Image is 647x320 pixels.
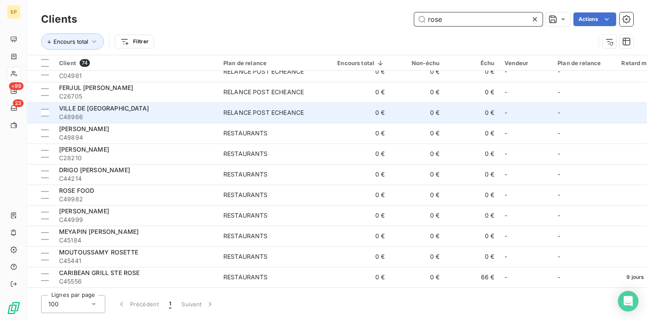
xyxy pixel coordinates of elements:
span: - [505,232,507,239]
input: Rechercher [414,12,543,26]
span: - [558,273,560,281]
button: Actions [573,12,616,26]
div: Plan de relance [558,60,611,66]
span: - [558,68,560,75]
td: 0 € [332,82,390,102]
span: - [558,150,560,157]
button: Filtrer [115,35,154,48]
td: 0 € [390,82,445,102]
span: - [558,88,560,96]
td: 0 € [390,185,445,205]
span: 1 [169,300,171,308]
span: C45441 [59,257,213,265]
div: RELANCE POST ECHEANCE [223,67,304,76]
div: RESTAURANTS [223,129,268,138]
span: - [505,109,507,116]
span: - [558,170,560,178]
td: 0 € [445,246,499,267]
span: - [505,129,507,137]
span: FERJUL [PERSON_NAME] [59,84,133,91]
div: Échu [450,60,494,66]
img: Logo LeanPay [7,301,21,315]
span: [PERSON_NAME] [59,207,109,215]
td: 0 € [445,185,499,205]
span: MEYAPIN [PERSON_NAME] [59,228,139,235]
div: RESTAURANTS [223,150,268,158]
td: 66 € [445,267,499,287]
td: 0 € [332,267,390,287]
td: 0 € [390,164,445,185]
td: 0 € [390,226,445,246]
span: - [558,253,560,260]
span: MOUTOUSSAMY ROSETTE [59,248,138,256]
span: +99 [9,82,24,90]
div: RESTAURANTS [223,211,268,220]
td: 0 € [445,164,499,185]
span: C49982 [59,195,213,203]
span: [PERSON_NAME] [59,125,109,132]
span: VILLE DE [GEOGRAPHIC_DATA] [59,105,149,112]
td: 0 € [390,267,445,287]
button: Encours total [41,33,104,50]
span: - [505,88,507,96]
span: Encours total [53,38,88,45]
td: 0 € [332,144,390,164]
td: 0 € [445,82,499,102]
span: C45184 [59,236,213,245]
span: - [558,109,560,116]
div: RESTAURANTS [223,273,268,281]
span: - [505,212,507,219]
td: 0 € [445,102,499,123]
span: - [505,150,507,157]
div: Non-échu [395,60,439,66]
td: 0 € [445,123,499,144]
div: RESTAURANTS [223,232,268,240]
div: RESTAURANTS [223,252,268,261]
td: 0 € [390,205,445,226]
span: 23 [13,99,24,107]
span: - [505,170,507,178]
span: C28210 [59,154,213,162]
span: C49894 [59,133,213,142]
span: C44999 [59,215,213,224]
span: - [558,191,560,198]
span: - [505,253,507,260]
span: C04981 [59,72,213,80]
td: 0 € [332,246,390,267]
td: 0 € [390,287,445,308]
td: 0 € [390,144,445,164]
span: - [505,68,507,75]
td: 0 € [445,61,499,82]
span: [PERSON_NAME] [59,146,109,153]
span: - [505,273,507,281]
td: 0 € [390,61,445,82]
td: 0 € [390,123,445,144]
div: Open Intercom Messenger [618,291,638,311]
span: DRIGO [PERSON_NAME] [59,166,130,173]
span: ROSE FOOD [59,187,94,194]
td: 0 € [332,102,390,123]
button: 1 [164,295,176,313]
td: 0 € [332,205,390,226]
div: RELANCE POST ECHEANCE [223,88,304,96]
td: 0 € [445,287,499,308]
span: - [558,232,560,239]
div: Vendeur [505,60,547,66]
span: 74 [80,59,90,67]
div: Encours total [337,60,385,66]
td: 0 € [445,205,499,226]
h3: Clients [41,12,77,27]
div: Plan de relance [223,60,327,66]
td: 0 € [332,185,390,205]
span: 100 [48,300,59,308]
span: C45556 [59,277,213,286]
span: CARIBEAN GRILL STE ROSE [59,269,139,276]
span: C26705 [59,92,213,101]
span: C44214 [59,174,213,183]
span: C48966 [59,113,213,121]
button: Suivant [176,295,220,313]
td: 0 € [332,287,390,308]
td: 0 € [332,123,390,144]
td: 0 € [390,246,445,267]
td: 0 € [332,226,390,246]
